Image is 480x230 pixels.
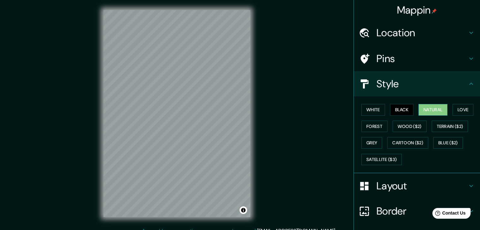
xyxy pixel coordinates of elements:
button: Forest [361,121,388,132]
img: pin-icon.png [432,9,437,14]
canvas: Map [104,10,250,217]
iframe: Help widget launcher [424,205,473,223]
h4: Location [376,26,467,39]
button: Blue ($2) [433,137,463,149]
div: Location [354,20,480,45]
button: Love [453,104,473,116]
div: Layout [354,173,480,198]
button: Natural [418,104,447,116]
h4: Border [376,205,467,217]
button: White [361,104,385,116]
button: Black [390,104,414,116]
h4: Style [376,78,467,90]
div: Pins [354,46,480,71]
button: Wood ($2) [393,121,427,132]
div: Border [354,198,480,224]
h4: Pins [376,52,467,65]
button: Cartoon ($2) [387,137,428,149]
button: Toggle attribution [240,206,247,214]
h4: Layout [376,180,467,192]
button: Grey [361,137,382,149]
div: Style [354,71,480,96]
button: Terrain ($2) [432,121,468,132]
button: Satellite ($3) [361,154,402,165]
h4: Mappin [397,4,437,16]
